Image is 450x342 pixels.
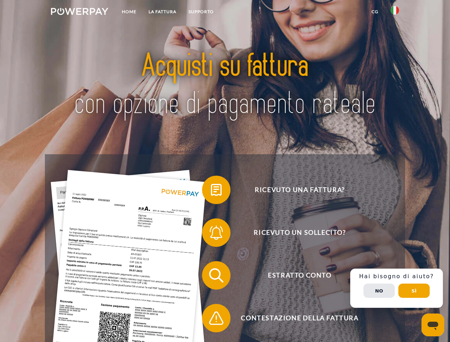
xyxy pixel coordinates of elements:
button: Sì [398,284,430,298]
img: qb_warning.svg [207,309,225,327]
div: Schnellhilfe [350,269,443,308]
img: it [390,6,399,15]
button: Contestazione della fattura [202,304,387,332]
img: qb_bill.svg [207,181,225,199]
span: Ricevuto un sollecito? [212,218,387,247]
iframe: Pulsante per aprire la finestra di messaggistica [421,313,444,336]
a: Supporto [182,5,220,18]
a: Home [116,5,143,18]
span: Estratto conto [212,261,387,290]
button: Ricevuto un sollecito? [202,218,387,247]
button: No [363,284,395,298]
h3: Hai bisogno di aiuto? [355,273,439,280]
button: Ricevuto una fattura? [202,176,387,204]
img: title-powerpay_it.svg [68,34,382,136]
a: CG [366,5,384,18]
img: logo-powerpay-white.svg [51,8,108,15]
span: Ricevuto una fattura? [212,176,387,204]
a: LA FATTURA [143,5,182,18]
img: qb_search.svg [207,266,225,284]
button: Estratto conto [202,261,387,290]
span: Contestazione della fattura [212,304,387,332]
img: qb_bell.svg [207,224,225,242]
